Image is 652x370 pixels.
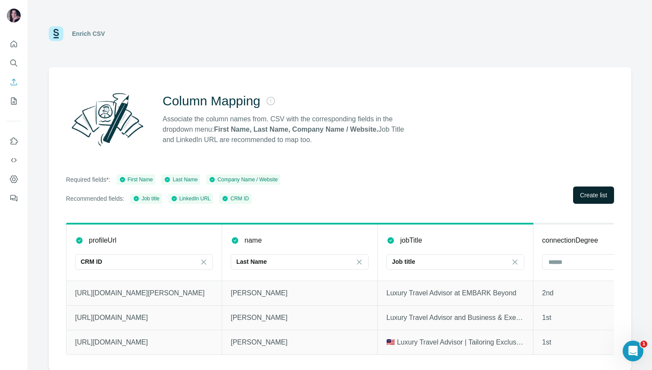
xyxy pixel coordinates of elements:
p: connectionDegree [542,235,598,246]
p: [URL][DOMAIN_NAME] [75,337,213,348]
button: Dashboard [7,171,21,187]
p: [PERSON_NAME] [231,288,369,298]
p: Associate the column names from. CSV with the corresponding fields in the dropdown menu: Job Titl... [163,114,412,145]
p: 🇲🇾 Luxury Travel Advisor | Tailoring Exclusive Vacations & Concierge Services for High-Net-Worth ... [386,337,524,348]
div: Job title [133,195,159,202]
p: Job title [392,257,415,266]
button: Search [7,55,21,71]
p: [URL][DOMAIN_NAME] [75,313,213,323]
p: [PERSON_NAME] [231,313,369,323]
p: Luxury Travel Advisor and Business & Executive Travel Specialist at Journeys by the Book (Protrav... [386,313,524,323]
img: Surfe Illustration - Column Mapping [66,88,149,150]
p: Luxury Travel Advisor at EMBARK Beyond [386,288,524,298]
button: Create list [573,187,614,204]
p: [URL][DOMAIN_NAME][PERSON_NAME] [75,288,213,298]
button: Use Surfe on LinkedIn [7,133,21,149]
div: CRM ID [222,195,249,202]
p: jobTitle [400,235,422,246]
iframe: Intercom live chat [623,341,643,361]
div: Company Name / Website [209,176,278,183]
p: Recommended fields: [66,194,124,203]
button: Use Surfe API [7,152,21,168]
strong: First Name, Last Name, Company Name / Website. [214,126,378,133]
button: My lists [7,93,21,109]
div: Enrich CSV [72,29,105,38]
p: Last Name [236,257,267,266]
h2: Column Mapping [163,93,260,109]
p: name [244,235,262,246]
p: [PERSON_NAME] [231,337,369,348]
p: profileUrl [89,235,116,246]
img: Avatar [7,9,21,22]
button: Feedback [7,190,21,206]
img: Surfe Logo [49,26,63,41]
div: LinkedIn URL [171,195,211,202]
p: Required fields*: [66,175,110,184]
button: Quick start [7,36,21,52]
div: Last Name [164,176,197,183]
button: Enrich CSV [7,74,21,90]
div: First Name [119,176,153,183]
p: CRM ID [81,257,102,266]
span: 1 [640,341,647,348]
span: Create list [580,191,607,199]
